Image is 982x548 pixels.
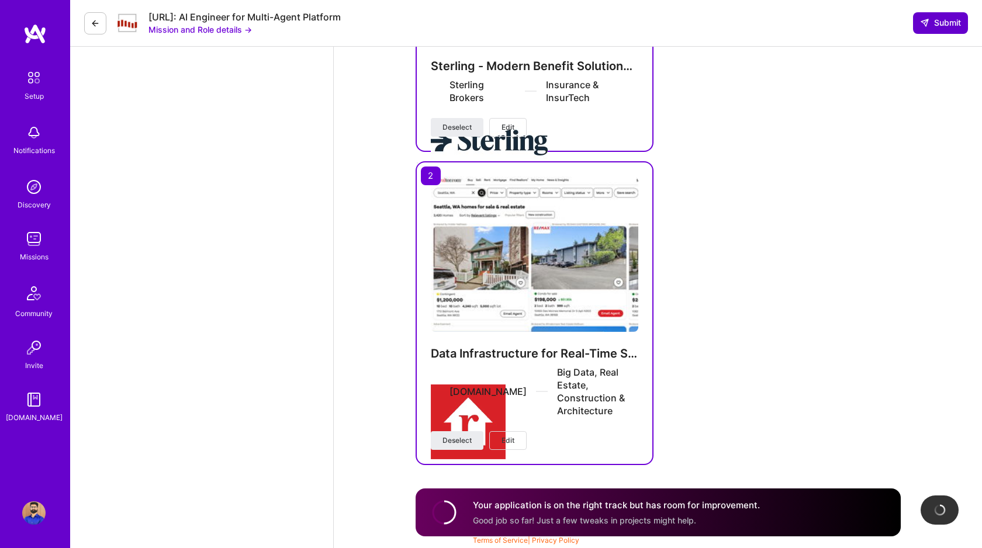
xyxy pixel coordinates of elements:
[19,501,49,525] a: User Avatar
[20,279,48,307] img: Community
[502,435,514,446] span: Edit
[431,346,638,361] h4: Data Infrastructure for Real-Time Search and Analytics
[913,12,968,33] button: Submit
[431,84,548,201] img: Company logo
[70,513,982,542] div: © 2025 ATeams Inc., All rights reserved.
[913,12,968,33] div: null
[532,536,579,544] a: Privacy Policy
[6,411,63,424] div: [DOMAIN_NAME]
[22,388,46,411] img: guide book
[25,90,44,102] div: Setup
[489,118,527,137] button: Edit
[473,515,696,525] span: Good job so far! Just a few tweaks in projects might help.
[116,13,139,33] img: Company Logo
[536,391,548,392] img: divider
[431,58,638,74] h4: Sterling - Modern Benefit Solutions for Canadian Businesses
[920,18,929,27] i: icon SendLight
[23,23,47,44] img: logo
[449,78,638,104] div: Sterling Brokers Insurance & InsurTech
[91,19,100,28] i: icon LeftArrowDark
[442,122,472,133] span: Deselect
[22,175,46,199] img: discovery
[148,11,341,23] div: [URL]: AI Engineer for Multi-Agent Platform
[18,199,51,211] div: Discovery
[22,227,46,251] img: teamwork
[22,121,46,144] img: bell
[22,65,46,90] img: setup
[148,23,252,36] button: Mission and Role details →
[525,91,537,92] img: divider
[473,499,760,511] h4: Your application is on the right track but has room for improvement.
[13,144,55,157] div: Notifications
[920,17,961,29] span: Submit
[22,336,46,359] img: Invite
[473,536,528,544] a: Terms of Service
[22,501,46,525] img: User Avatar
[15,307,53,320] div: Community
[933,503,947,517] img: loading
[442,435,472,446] span: Deselect
[489,431,527,450] button: Edit
[502,122,514,133] span: Edit
[449,366,638,417] div: [DOMAIN_NAME] Big Data, Real Estate, Construction & Architecture
[20,251,49,263] div: Missions
[431,176,638,332] img: Data Infrastructure for Real-Time Search and Analytics
[431,118,483,137] button: Deselect
[431,384,506,459] img: Company logo
[473,536,579,544] span: |
[431,431,483,450] button: Deselect
[25,359,43,372] div: Invite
